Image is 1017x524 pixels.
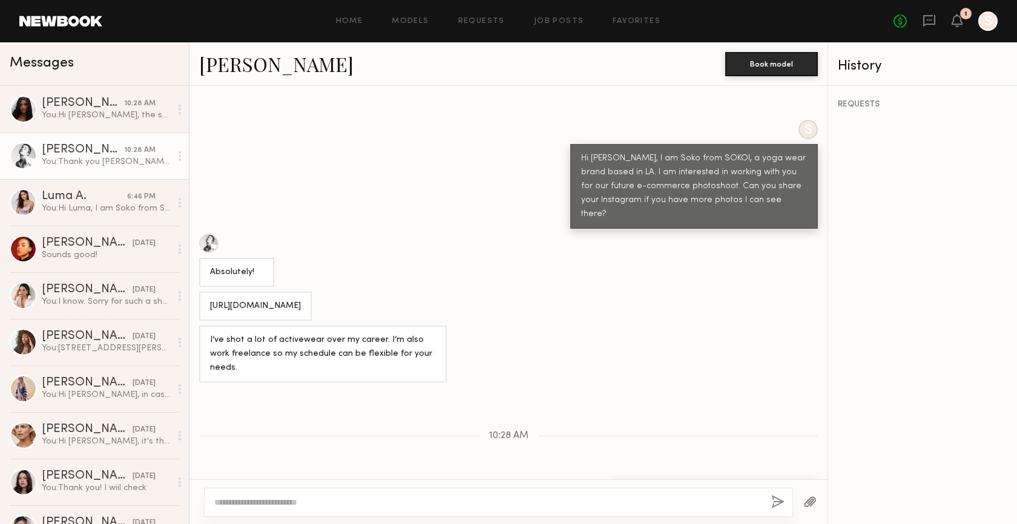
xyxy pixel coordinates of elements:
[210,300,301,313] div: [URL][DOMAIN_NAME]
[42,156,171,168] div: You: Thank you [PERSON_NAME]! I will check your IG
[336,18,363,25] a: Home
[42,110,171,121] div: You: Hi [PERSON_NAME], the shoot is [DATE]. I will check your IG. Thank you!
[42,436,171,447] div: You: Hi [PERSON_NAME], it's the end of summer, so I am checking if you are back yet?
[458,18,505,25] a: Requests
[42,284,133,296] div: [PERSON_NAME]
[42,342,171,354] div: You: [STREET_ADDRESS][PERSON_NAME]
[42,144,124,156] div: [PERSON_NAME]
[42,470,133,482] div: [PERSON_NAME]
[133,331,156,342] div: [DATE]
[42,377,133,389] div: [PERSON_NAME]
[199,51,354,77] a: [PERSON_NAME]
[42,249,171,261] div: Sounds good!
[42,191,127,203] div: Luma A.
[42,203,171,214] div: You: Hi Luma, I am Soko from SOKOI, a yoga wear brand based in LA. I am interested in working wit...
[838,100,1007,109] div: REQUESTS
[210,266,263,280] div: Absolutely!
[725,52,818,76] button: Book model
[581,152,807,221] div: Hi [PERSON_NAME], I am Soko from SOKOI, a yoga wear brand based in LA. I am interested in working...
[42,97,124,110] div: [PERSON_NAME]
[42,424,133,436] div: [PERSON_NAME]
[613,18,660,25] a: Favorites
[124,145,156,156] div: 10:28 AM
[964,11,967,18] div: 1
[133,471,156,482] div: [DATE]
[133,238,156,249] div: [DATE]
[534,18,584,25] a: Job Posts
[210,333,436,375] div: I’ve shot a lot of activewear over my career. I’m also work freelance so my schedule can be flexi...
[978,11,998,31] a: S
[838,59,1007,73] div: History
[124,98,156,110] div: 10:28 AM
[725,58,818,68] a: Book model
[133,424,156,436] div: [DATE]
[392,18,429,25] a: Models
[42,330,133,342] div: [PERSON_NAME]
[133,378,156,389] div: [DATE]
[42,296,171,307] div: You: I know. Sorry for such a short notice. Don't worry about it! I am planning other shoot in ab...
[489,431,528,441] span: 10:28 AM
[42,389,171,401] div: You: Hi [PERSON_NAME], in case your number changed I am messaging here as well. Are you available...
[133,284,156,296] div: [DATE]
[10,56,74,70] span: Messages
[42,482,171,494] div: You: Thank you! I wiil check
[42,237,133,249] div: [PERSON_NAME]
[127,191,156,203] div: 6:46 PM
